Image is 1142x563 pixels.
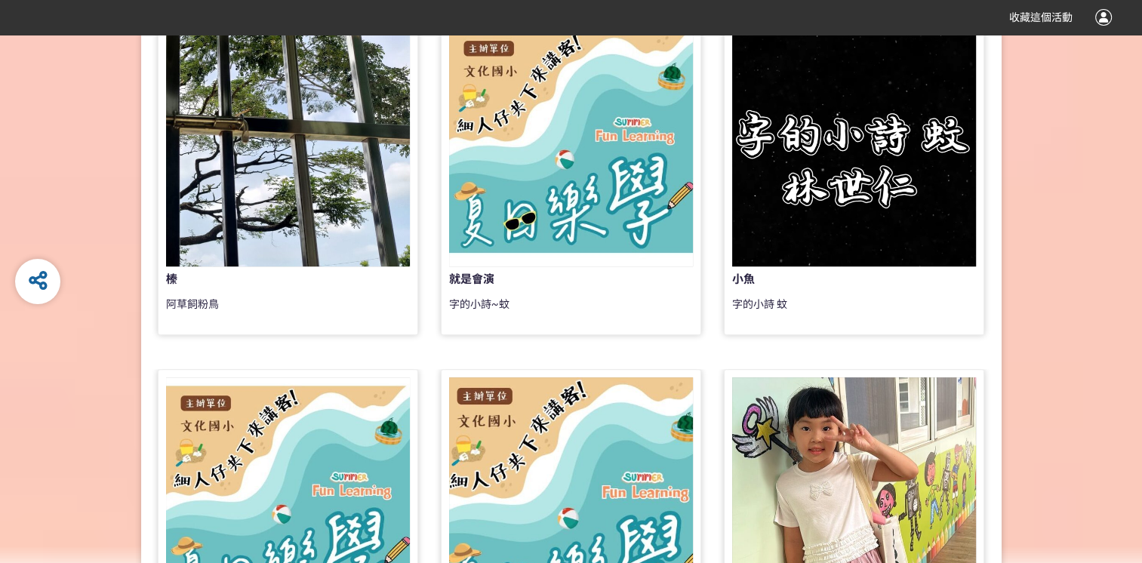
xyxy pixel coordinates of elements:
a: 榛阿草飼粉鳥 [158,14,418,335]
div: 小魚 [732,271,927,288]
div: 字的小詩 蚊 [732,297,976,327]
div: 就是會演 [449,271,644,288]
a: 小魚字的小詩 蚊 [724,14,984,335]
div: 字的小詩~蚊 [449,297,693,327]
a: 就是會演字的小詩~蚊 [441,14,701,335]
div: 阿草飼粉鳥 [166,297,410,327]
span: 收藏這個活動 [1009,11,1073,23]
div: 榛 [166,271,361,288]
